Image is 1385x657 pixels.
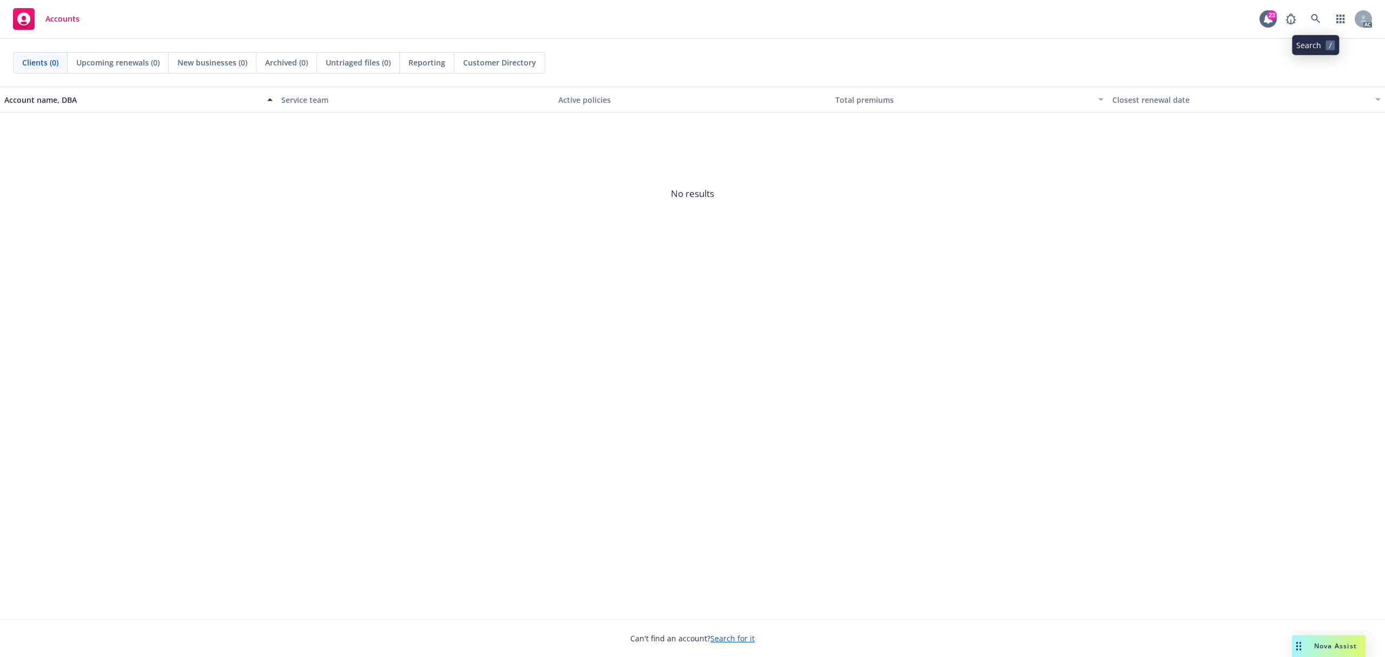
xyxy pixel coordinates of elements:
span: New businesses (0) [177,57,247,68]
div: Account name, DBA [4,94,261,106]
span: Reporting [408,57,445,68]
div: Active policies [558,94,827,106]
button: Nova Assist [1292,635,1366,657]
button: Closest renewal date [1108,87,1385,113]
button: Service team [277,87,554,113]
a: Search [1305,8,1327,30]
button: Active policies [554,87,831,113]
div: 23 [1267,10,1277,20]
div: Closest renewal date [1112,94,1369,106]
span: Can't find an account? [630,633,755,644]
span: Nova Assist [1314,641,1357,651]
span: Accounts [45,15,80,23]
span: Untriaged files (0) [326,57,391,68]
button: Total premiums [831,87,1108,113]
span: Archived (0) [265,57,308,68]
span: Customer Directory [463,57,536,68]
a: Switch app [1330,8,1351,30]
div: Total premiums [835,94,1092,106]
a: Search for it [710,633,755,643]
a: Report a Bug [1280,8,1302,30]
div: Service team [281,94,550,106]
a: Accounts [9,4,84,34]
span: Clients (0) [22,57,58,68]
span: Upcoming renewals (0) [76,57,160,68]
div: Drag to move [1292,635,1305,657]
